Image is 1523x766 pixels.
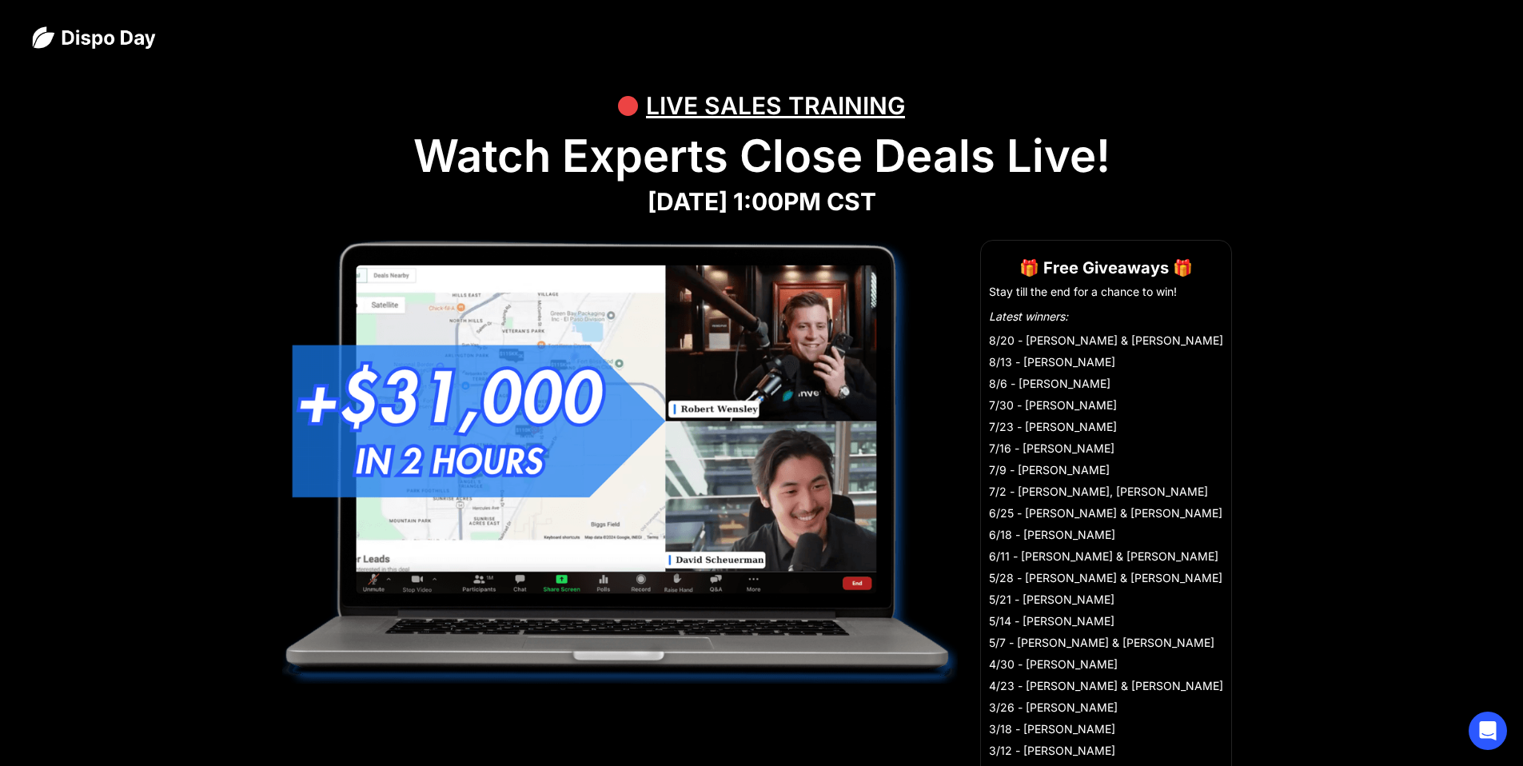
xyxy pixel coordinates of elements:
[646,82,905,130] div: LIVE SALES TRAINING
[32,130,1491,183] h1: Watch Experts Close Deals Live!
[1019,258,1193,277] strong: 🎁 Free Giveaways 🎁
[989,309,1068,323] em: Latest winners:
[989,329,1223,761] li: 8/20 - [PERSON_NAME] & [PERSON_NAME] 8/13 - [PERSON_NAME] 8/6 - [PERSON_NAME] 7/30 - [PERSON_NAME...
[989,284,1223,300] li: Stay till the end for a chance to win!
[648,187,876,216] strong: [DATE] 1:00PM CST
[1469,712,1507,750] div: Open Intercom Messenger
